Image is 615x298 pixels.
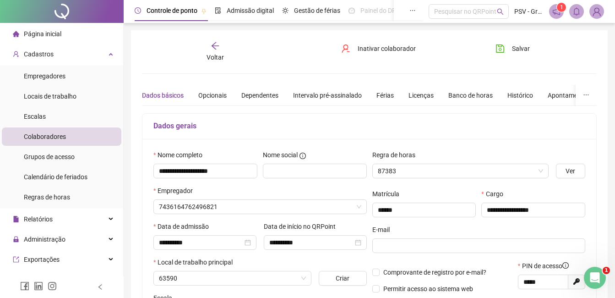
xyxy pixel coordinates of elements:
[372,150,421,160] label: Regra de horas
[341,44,350,53] span: user-delete
[372,189,405,199] label: Matrícula
[24,153,75,160] span: Grupos de acesso
[603,267,610,274] span: 1
[227,7,274,14] span: Admissão digital
[293,90,362,100] div: Intervalo pré-assinalado
[378,164,543,178] span: 87383
[334,41,423,56] button: Inativar colaborador
[584,267,606,289] iframe: Intercom live chat
[241,90,278,100] div: Dependentes
[448,90,493,100] div: Banco de horas
[497,8,504,15] span: search
[13,236,19,243] span: lock
[24,256,60,263] span: Exportações
[489,41,537,56] button: Salvar
[24,72,65,80] span: Empregadores
[548,90,590,100] div: Apontamentos
[348,7,355,14] span: dashboard
[135,7,141,14] span: clock-circle
[142,90,184,100] div: Dados básicos
[159,271,306,285] span: 63590
[566,166,575,176] span: Ver
[319,271,366,286] button: Criar
[153,121,585,132] h5: Dados gerais
[198,90,227,100] div: Opcionais
[562,262,569,269] span: info-circle
[24,193,70,201] span: Regras de horas
[207,54,224,61] span: Voltar
[336,273,349,283] span: Criar
[13,51,19,57] span: user-add
[590,5,604,18] img: 86965
[556,164,585,178] button: Ver
[24,93,76,100] span: Locais de trabalho
[408,90,434,100] div: Licenças
[481,189,509,199] label: Cargo
[560,4,563,11] span: 1
[358,44,416,54] span: Inativar colaborador
[383,269,486,276] span: Comprovante de registro por e-mail?
[572,7,581,16] span: bell
[153,221,215,232] label: Data de admissão
[282,7,288,14] span: sun
[409,7,416,14] span: ellipsis
[512,44,530,54] span: Salvar
[13,31,19,37] span: home
[211,41,220,50] span: arrow-left
[360,7,396,14] span: Painel do DP
[576,85,597,106] button: ellipsis
[294,7,340,14] span: Gestão de férias
[24,113,46,120] span: Escalas
[383,285,473,292] span: Permitir acesso ao sistema web
[24,133,66,140] span: Colaboradores
[153,150,208,160] label: Nome completo
[13,216,19,222] span: file
[24,215,53,223] span: Relatórios
[153,257,239,267] label: Local de trabalho principal
[299,153,306,159] span: info-circle
[153,186,199,196] label: Empregador
[34,281,43,291] span: linkedin
[583,92,589,98] span: ellipsis
[376,90,394,100] div: Férias
[24,50,54,58] span: Cadastros
[159,200,361,214] span: 7436164762496821
[97,284,103,290] span: left
[147,7,197,14] span: Controle de ponto
[263,150,298,160] span: Nome social
[522,261,569,271] span: PIN de acesso
[507,90,533,100] div: Histórico
[24,236,65,243] span: Administração
[13,256,19,263] span: export
[372,225,396,235] label: E-mail
[495,44,505,53] span: save
[557,3,566,12] sup: 1
[552,7,561,16] span: notification
[215,7,221,14] span: file-done
[24,173,87,181] span: Calendário de feriados
[264,221,342,232] label: Data de início no QRPoint
[201,8,207,14] span: pushpin
[24,30,61,38] span: Página inicial
[20,281,29,291] span: facebook
[514,6,544,17] span: PSV - Grupo PSV
[48,281,57,291] span: instagram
